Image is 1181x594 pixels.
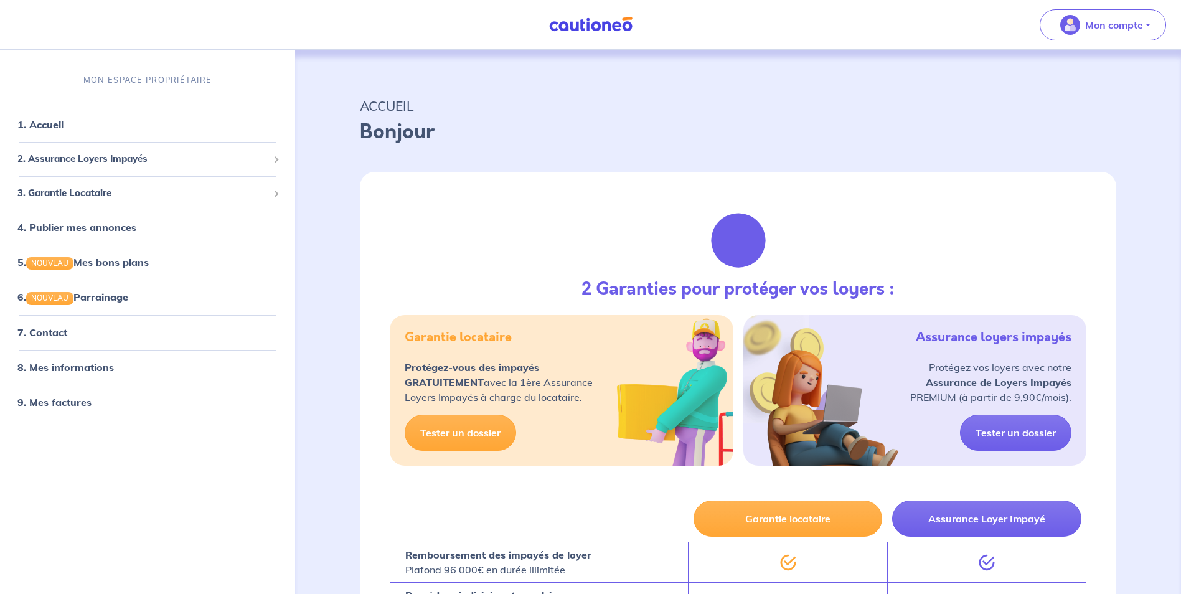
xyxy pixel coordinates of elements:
img: justif-loupe [705,207,772,274]
p: avec la 1ère Assurance Loyers Impayés à charge du locataire. [405,360,593,405]
strong: Remboursement des impayés de loyer [405,549,591,561]
a: Tester un dossier [960,415,1071,451]
span: 3. Garantie Locataire [17,186,268,200]
a: 4. Publier mes annonces [17,222,136,234]
button: illu_account_valid_menu.svgMon compte [1040,9,1166,40]
img: Cautioneo [544,17,638,32]
h5: Garantie locataire [405,330,512,345]
p: MON ESPACE PROPRIÉTAIRE [83,74,212,86]
div: 5.NOUVEAUMes bons plans [5,250,290,275]
a: 1. Accueil [17,119,64,131]
div: 2. Assurance Loyers Impayés [5,148,290,172]
a: 9. Mes factures [17,396,92,408]
strong: Assurance de Loyers Impayés [926,376,1071,389]
div: 6.NOUVEAUParrainage [5,285,290,310]
p: Bonjour [360,117,1116,147]
a: 6.NOUVEAUParrainage [17,291,128,304]
div: 9. Mes factures [5,390,290,415]
h3: 2 Garanties pour protéger vos loyers : [581,279,895,300]
a: 7. Contact [17,326,67,339]
p: Protégez vos loyers avec notre PREMIUM (à partir de 9,90€/mois). [910,360,1071,405]
strong: Protégez-vous des impayés GRATUITEMENT [405,361,539,389]
div: 8. Mes informations [5,355,290,380]
div: 7. Contact [5,320,290,345]
a: Tester un dossier [405,415,516,451]
div: 3. Garantie Locataire [5,181,290,205]
div: 4. Publier mes annonces [5,215,290,240]
button: Garantie locataire [694,501,883,537]
span: 2. Assurance Loyers Impayés [17,153,268,167]
h5: Assurance loyers impayés [916,330,1071,345]
button: Assurance Loyer Impayé [892,501,1081,537]
a: 5.NOUVEAUMes bons plans [17,257,149,269]
img: illu_account_valid_menu.svg [1060,15,1080,35]
p: Mon compte [1085,17,1143,32]
p: Plafond 96 000€ en durée illimitée [405,547,591,577]
div: 1. Accueil [5,113,290,138]
p: ACCUEIL [360,95,1116,117]
a: 8. Mes informations [17,361,114,374]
